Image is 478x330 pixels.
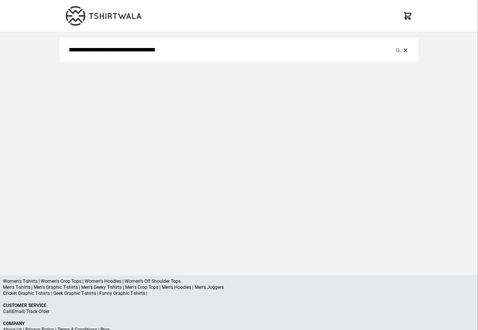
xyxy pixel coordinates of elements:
p: Cricket Graphic T-shirts | Geek Graphic T-shirts | Funny Graphic T-shirts | [3,290,475,296]
p: Company [3,321,475,327]
a: Email [12,309,24,314]
p: | | [3,308,475,315]
p: Customer Service [3,302,475,308]
button: Clear the search query. [402,45,409,54]
a: Track Order [26,309,50,314]
button: Submit your search query. [394,45,402,54]
a: Call [3,309,11,314]
p: Men's T-shirts | Men's Graphic T-shirts | Men's Geeky T-shirts | Men's Crop Tops | Men's Hoodies ... [3,284,475,290]
p: Women's T-shirts | Women's Crop Tops | Women's Hoodies | Women's Off Shoulder Tops [3,278,475,284]
img: TW-LOGO-400-104.png [66,6,141,26]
